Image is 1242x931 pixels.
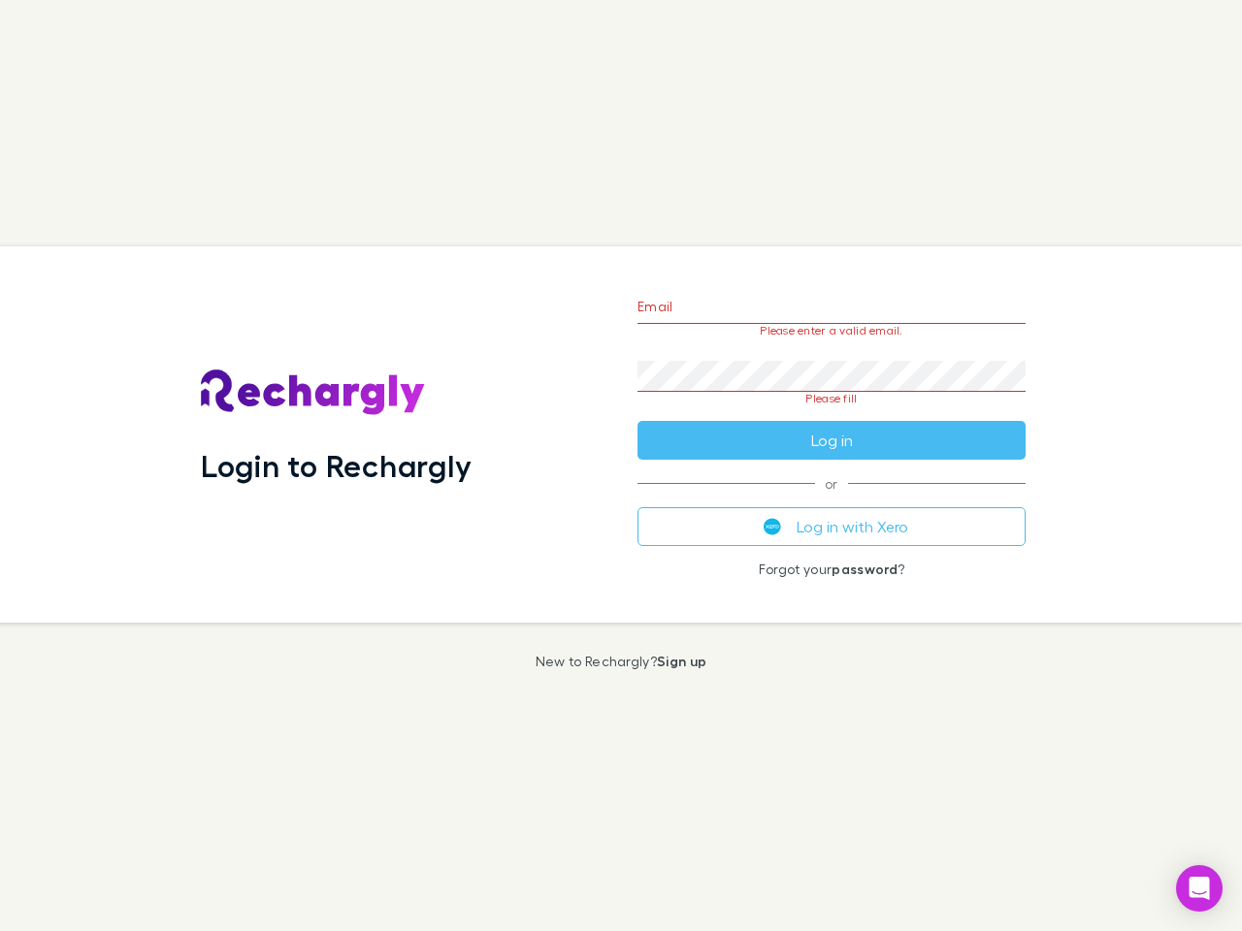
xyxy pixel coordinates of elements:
img: Rechargly's Logo [201,369,426,416]
button: Log in with Xero [637,507,1026,546]
h1: Login to Rechargly [201,447,472,484]
p: New to Rechargly? [536,654,707,669]
img: Xero's logo [764,518,781,535]
p: Please fill [637,392,1026,405]
button: Log in [637,421,1026,460]
a: Sign up [657,653,706,669]
div: Open Intercom Messenger [1176,865,1223,912]
span: or [637,483,1026,484]
p: Please enter a valid email. [637,324,1026,337]
a: password [832,561,898,577]
p: Forgot your ? [637,562,1026,577]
